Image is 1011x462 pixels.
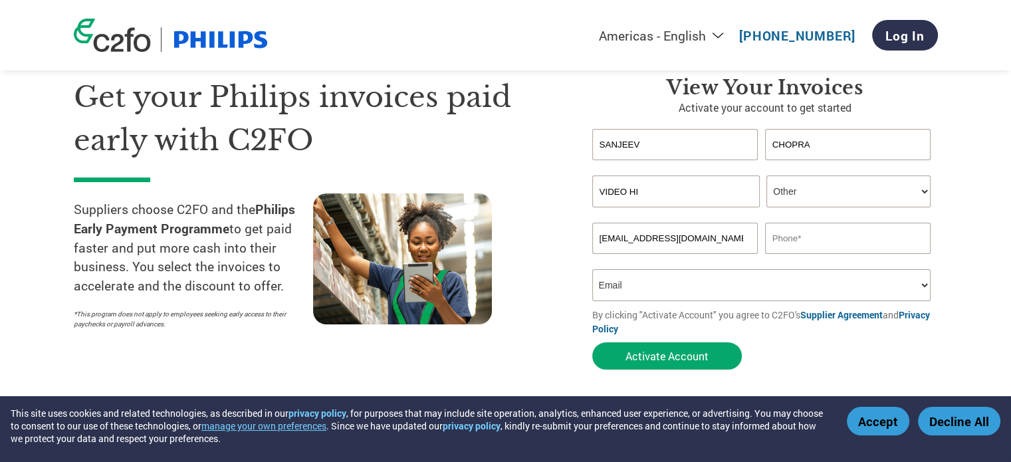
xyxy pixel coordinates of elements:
button: Decline All [918,407,1000,435]
button: manage your own preferences [201,419,326,432]
img: supply chain worker [313,193,492,324]
div: Invalid company name or company name is too long [592,209,931,217]
img: Philips [171,27,270,52]
p: *This program does not apply to employees seeking early access to their paychecks or payroll adva... [74,309,300,329]
p: Activate your account to get started [592,100,938,116]
div: Invalid first name or first name is too long [592,162,758,170]
input: Your company name* [592,175,760,207]
a: privacy policy [443,419,501,432]
div: Invalid last name or last name is too long [765,162,931,170]
p: Suppliers choose C2FO and the to get paid faster and put more cash into their business. You selec... [74,200,313,296]
button: Activate Account [592,342,742,370]
div: Inavlid Email Address [592,255,758,264]
input: Invalid Email format [592,223,758,254]
strong: Philips Early Payment Programme [74,201,295,237]
button: Accept [847,407,909,435]
input: Phone* [765,223,931,254]
p: By clicking "Activate Account" you agree to C2FO's and [592,308,938,336]
h1: Get your Philips invoices paid early with C2FO [74,76,552,162]
a: Privacy Policy [592,308,930,335]
div: Inavlid Phone Number [765,255,931,264]
h3: View your invoices [592,76,938,100]
select: Title/Role [766,175,931,207]
input: First Name* [592,129,758,160]
a: Log In [872,20,938,51]
img: c2fo logo [74,19,151,52]
input: Last Name* [765,129,931,160]
a: privacy policy [288,407,346,419]
a: Supplier Agreement [800,308,883,321]
div: This site uses cookies and related technologies, as described in our , for purposes that may incl... [11,407,828,445]
a: [PHONE_NUMBER] [739,27,855,44]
